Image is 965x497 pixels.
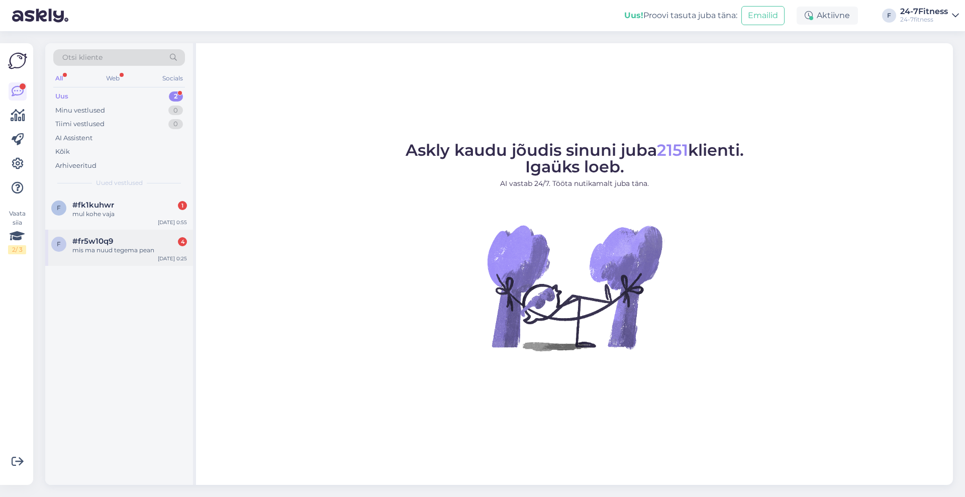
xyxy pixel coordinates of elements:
span: Otsi kliente [62,52,103,63]
div: F [882,9,896,23]
button: Emailid [741,6,785,25]
a: 24-7Fitness24-7fitness [900,8,959,24]
div: Minu vestlused [55,106,105,116]
div: [DATE] 0:55 [158,219,187,226]
div: All [53,72,65,85]
div: 4 [178,237,187,246]
span: f [57,204,61,212]
div: AI Assistent [55,133,92,143]
div: mis ma nuud tegema pean [72,246,187,255]
div: Aktiivne [797,7,858,25]
div: 24-7Fitness [900,8,948,16]
div: 24-7fitness [900,16,948,24]
img: No Chat active [484,197,665,378]
img: Askly Logo [8,51,27,70]
span: #fr5w10q9 [72,237,113,246]
div: Kõik [55,147,70,157]
div: 0 [168,106,183,116]
div: 1 [178,201,187,210]
span: Uued vestlused [96,178,143,187]
span: #fk1kuhwr [72,201,114,210]
div: Web [104,72,122,85]
div: Tiimi vestlused [55,119,105,129]
div: Uus [55,91,68,102]
div: 0 [168,119,183,129]
div: Arhiveeritud [55,161,96,171]
div: Vaata siia [8,209,26,254]
span: 2151 [657,140,688,160]
div: 2 / 3 [8,245,26,254]
div: 2 [169,91,183,102]
div: Proovi tasuta juba täna: [624,10,737,22]
span: Askly kaudu jõudis sinuni juba klienti. Igaüks loeb. [406,140,744,176]
b: Uus! [624,11,643,20]
span: f [57,240,61,248]
p: AI vastab 24/7. Tööta nutikamalt juba täna. [406,178,744,189]
div: mul kohe vaja [72,210,187,219]
div: [DATE] 0:25 [158,255,187,262]
div: Socials [160,72,185,85]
